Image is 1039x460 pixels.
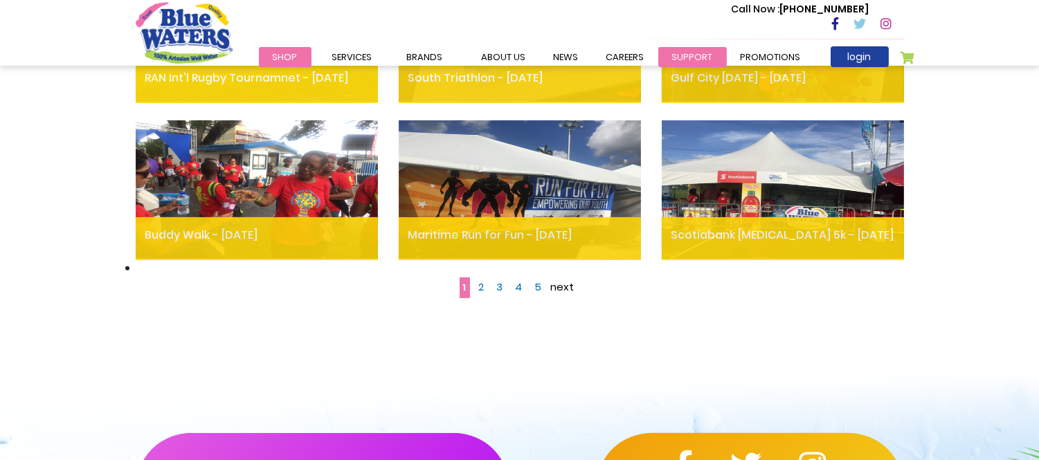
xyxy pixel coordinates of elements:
a: Gulf City [DATE] - [DATE] [662,60,904,84]
span: 2 [479,279,485,294]
a: Scotiabank [MEDICAL_DATA] 5k - [DATE] [662,217,904,241]
span: Shop [273,50,298,64]
a: South Triathlon - [DATE] [399,60,641,84]
p: [PHONE_NUMBER] [732,2,869,17]
a: 2 [476,277,488,297]
a: careers [593,47,658,67]
a: Buddy Walk - [DATE] [136,217,378,241]
a: RAN Int'l Rugby Tournamnet - [DATE] [136,60,378,84]
span: 1 [463,282,467,293]
a: 4 [512,277,526,297]
a: store logo [136,2,233,63]
img: Scotiabank Breast Cancer 5k - Oct 08th, 2016 [662,120,904,259]
a: 3 [494,277,507,297]
img: Buddy Walk - Oct 23rd, 2016 [136,120,378,259]
span: 4 [516,279,523,294]
img: Maritime Run for Fun - Oct 15th, 2016 [399,120,641,259]
a: News [540,47,593,67]
span: Brands [407,50,443,64]
a: Maritime Run for Fun - [DATE] [399,217,641,241]
span: 5 [535,279,542,294]
a: Promotions [727,47,815,67]
span: Services [332,50,372,64]
span: Call Now : [732,2,780,16]
a: login [831,46,889,67]
span: 3 [497,279,503,294]
a: 5 [532,277,545,297]
a: next [551,279,575,294]
a: about us [468,47,540,67]
a: support [658,47,727,67]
